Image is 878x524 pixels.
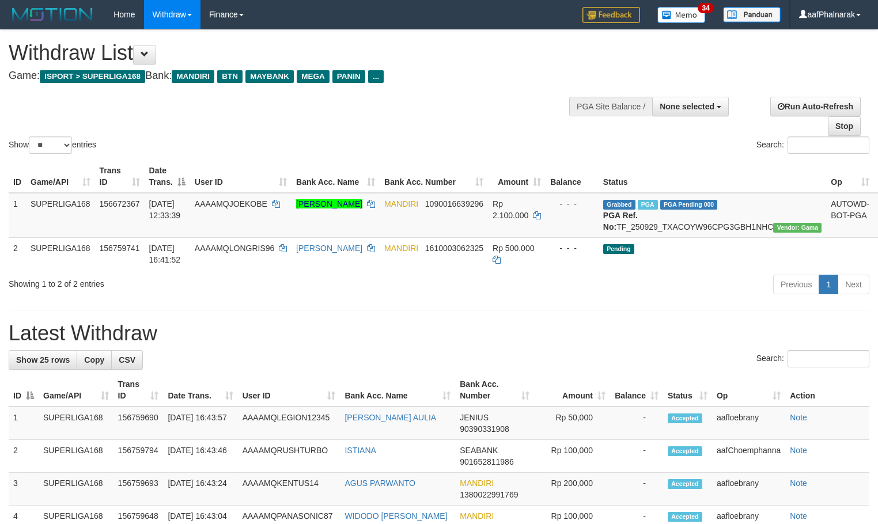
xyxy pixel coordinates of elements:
input: Search: [788,136,869,154]
td: 1 [9,193,26,238]
span: PGA Pending [660,200,718,210]
th: Amount: activate to sort column ascending [534,374,610,407]
span: Pending [603,244,634,254]
span: Copy [84,355,104,364]
th: User ID: activate to sort column ascending [238,374,340,407]
a: AGUS PARWANTO [345,479,415,488]
td: SUPERLIGA168 [26,193,95,238]
th: Op: activate to sort column ascending [712,374,785,407]
a: ISTIANA [345,446,376,455]
th: Status: activate to sort column ascending [663,374,712,407]
span: MAYBANK [245,70,294,83]
th: Amount: activate to sort column ascending [488,160,546,193]
td: SUPERLIGA168 [39,473,113,506]
td: Rp 50,000 [534,407,610,440]
span: MANDIRI [384,244,418,253]
a: Note [790,479,807,488]
td: [DATE] 16:43:57 [163,407,237,440]
td: AAAAMQLEGION12345 [238,407,340,440]
th: Game/API: activate to sort column ascending [39,374,113,407]
a: WIDODO [PERSON_NAME] [345,511,447,521]
th: Action [785,374,869,407]
td: aafloebrany [712,407,785,440]
th: Bank Acc. Name: activate to sort column ascending [292,160,380,193]
th: Balance: activate to sort column ascending [610,374,663,407]
td: SUPERLIGA168 [26,237,95,270]
th: Balance [546,160,599,193]
span: Copy 901652811986 to clipboard [460,457,513,466]
img: Feedback.jpg [582,7,640,23]
a: Copy [77,350,112,370]
th: Op: activate to sort column ascending [826,160,874,193]
td: 2 [9,237,26,270]
a: 1 [819,275,838,294]
span: Copy 1380022991769 to clipboard [460,490,518,499]
span: [DATE] 16:41:52 [149,244,181,264]
td: aafloebrany [712,473,785,506]
th: Bank Acc. Name: activate to sort column ascending [340,374,455,407]
th: ID [9,160,26,193]
img: Button%20Memo.svg [657,7,706,23]
td: 156759693 [113,473,164,506]
span: AAAAMQJOEKOBE [195,199,267,208]
td: 2 [9,440,39,473]
a: Note [790,413,807,422]
span: AAAAMQLONGRIS96 [195,244,275,253]
td: 156759690 [113,407,164,440]
span: BTN [217,70,243,83]
td: SUPERLIGA168 [39,440,113,473]
span: Show 25 rows [16,355,70,364]
span: MANDIRI [172,70,214,83]
th: ID: activate to sort column descending [9,374,39,407]
th: Bank Acc. Number: activate to sort column ascending [380,160,488,193]
th: Date Trans.: activate to sort column descending [145,160,190,193]
td: - [610,407,663,440]
span: 34 [698,3,713,13]
img: MOTION_logo.png [9,6,96,23]
div: PGA Site Balance / [569,97,652,116]
a: Next [838,275,869,294]
a: Note [790,511,807,521]
th: User ID: activate to sort column ascending [190,160,292,193]
span: Copy 1610003062325 to clipboard [425,244,483,253]
td: [DATE] 16:43:46 [163,440,237,473]
span: [DATE] 12:33:39 [149,199,181,220]
td: TF_250929_TXACOYW96CPG3GBH1NHC [599,193,826,238]
a: Stop [828,116,861,136]
label: Search: [756,136,869,154]
span: SEABANK [460,446,498,455]
label: Show entries [9,136,96,154]
a: Show 25 rows [9,350,77,370]
td: AAAAMQRUSHTURBO [238,440,340,473]
span: MANDIRI [460,511,494,521]
span: CSV [119,355,135,364]
h4: Game: Bank: [9,70,574,82]
td: Rp 100,000 [534,440,610,473]
td: 1 [9,407,39,440]
h1: Withdraw List [9,41,574,64]
span: Copy 1090016639296 to clipboard [425,199,483,208]
span: 156759741 [100,244,140,253]
button: None selected [652,97,729,116]
div: - - - [550,198,594,210]
span: MEGA [297,70,330,83]
div: Showing 1 to 2 of 2 entries [9,274,357,290]
td: 3 [9,473,39,506]
a: CSV [111,350,143,370]
span: Copy 90390331908 to clipboard [460,424,509,434]
th: Game/API: activate to sort column ascending [26,160,95,193]
td: AUTOWD-BOT-PGA [826,193,874,238]
a: [PERSON_NAME] [296,244,362,253]
span: MANDIRI [460,479,494,488]
td: [DATE] 16:43:24 [163,473,237,506]
span: PANIN [332,70,365,83]
input: Search: [788,350,869,367]
td: AAAAMQKENTUS14 [238,473,340,506]
td: Rp 200,000 [534,473,610,506]
td: SUPERLIGA168 [39,407,113,440]
span: Marked by aafsengchandara [638,200,658,210]
td: - [610,440,663,473]
a: [PERSON_NAME] [296,199,362,208]
b: PGA Ref. No: [603,211,638,231]
label: Search: [756,350,869,367]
